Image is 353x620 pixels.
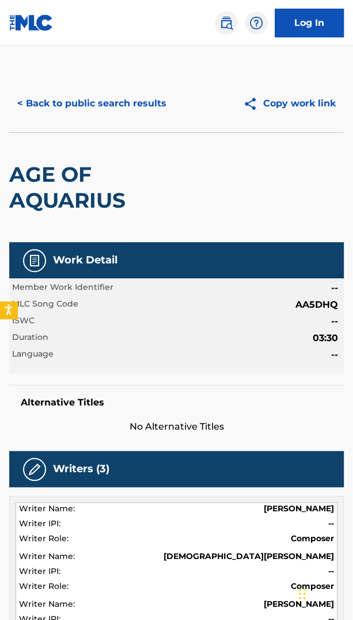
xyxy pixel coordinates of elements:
[9,14,54,31] img: MLC Logo
[291,580,334,592] span: Composer
[219,16,233,30] img: search
[295,565,353,620] iframe: Chat Widget
[28,254,41,267] img: Work Detail
[313,331,338,345] span: 03:30
[243,97,263,111] img: Copy work link
[331,281,338,295] span: --
[264,503,334,515] span: [PERSON_NAME]
[215,12,238,35] a: Public Search
[9,89,174,118] button: < Back to public search results
[328,518,334,530] span: --
[12,298,78,312] span: MLC Song Code
[12,315,35,328] span: ISWC
[264,598,334,610] span: [PERSON_NAME]
[331,348,338,362] span: --
[295,298,338,312] span: AA5DHQ
[275,9,344,37] a: Log In
[291,533,334,545] span: Composer
[245,12,268,35] div: Help
[164,550,334,562] span: [DEMOGRAPHIC_DATA][PERSON_NAME]
[9,162,210,213] h2: AGE OF AQUARIUS
[299,576,306,611] div: Drag
[28,462,41,476] img: Writers
[12,281,113,295] span: Member Work Identifier
[9,420,344,434] span: No Alternative Titles
[12,348,54,362] span: Language
[235,89,344,118] button: Copy work link
[12,331,48,345] span: Duration
[53,462,109,476] h5: Writers (3)
[331,315,338,328] span: --
[249,16,263,30] img: help
[53,254,117,267] h5: Work Detail
[21,397,332,408] h5: Alternative Titles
